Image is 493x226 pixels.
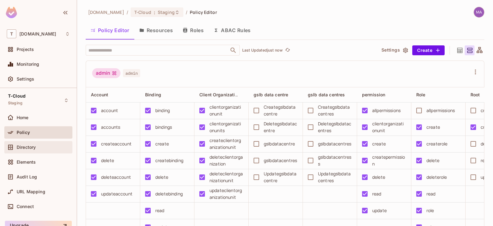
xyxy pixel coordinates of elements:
div: clientorganizationunit [210,104,243,117]
div: deleterole [426,174,447,181]
div: create [372,140,386,147]
span: admin [123,69,140,77]
div: bindings [155,124,172,131]
div: gslbdatacentres [264,157,297,164]
span: the active workspace [88,9,124,15]
div: Deletegslbdatacentres [318,120,352,134]
span: Staging [8,101,22,106]
span: Directory [17,145,36,150]
div: gslbdatacentres [318,140,351,147]
span: Click to refresh data [283,47,291,54]
span: Home [17,115,29,120]
div: updateclientorganizationunit [210,187,243,201]
div: deletebinding [155,190,183,197]
div: createpermission [372,154,406,167]
span: Projects [17,47,34,52]
span: Root [471,92,480,97]
button: Create [412,45,445,55]
span: Elements [17,160,36,165]
span: Policy Editor [190,9,217,15]
div: gslbdatacentress [318,154,352,167]
span: Role [416,92,426,97]
span: T [7,29,16,38]
button: ABAC Rules [209,23,256,38]
div: accounts [101,124,120,131]
span: permission [362,92,385,97]
div: allpermissions [372,107,401,114]
div: delete [101,157,114,164]
li: / [186,9,187,15]
div: createrole [426,140,448,147]
button: Open [229,46,238,55]
div: Updategslbdatacentre [264,170,298,184]
button: Resources [134,23,178,38]
div: deleteaccount [101,174,131,181]
div: Creategslbdatacentres [318,104,352,117]
div: read [372,190,381,197]
button: Roles [178,23,209,38]
span: Client Organization Unit [199,92,250,98]
button: refresh [284,47,291,54]
span: Connect [17,204,34,209]
span: refresh [285,47,290,53]
div: clientorganizationunits [210,120,243,134]
div: createbinding [155,157,183,164]
div: deleteclientorganization [210,154,243,167]
span: gslb data centres [308,92,345,97]
div: read [481,157,490,164]
div: deleteclientorganizationunit [210,170,243,184]
span: Settings [17,77,34,82]
div: Deletegslbdatacentre [264,120,298,134]
div: read [155,207,165,214]
span: : [153,10,156,15]
span: gslb data centre [254,92,288,97]
div: updateaccount [101,190,132,197]
div: delete [426,157,439,164]
span: Policy [17,130,30,135]
span: Account [91,92,108,97]
span: URL Mapping [17,189,45,194]
div: account [101,107,118,114]
span: T-Cloud [8,94,26,98]
div: create [426,124,440,131]
div: createaccount [101,140,132,147]
div: role [426,207,434,214]
div: clientorganizationunit [372,120,406,134]
p: Last Updated just now [242,48,283,53]
span: Workspace: t-mobile.com [19,31,56,36]
div: delete [372,174,385,181]
span: Binding [145,92,161,97]
div: read [426,190,436,197]
div: update [372,207,387,214]
div: create [155,140,169,147]
div: createclientorganizationunit [210,137,243,151]
img: SReyMgAAAABJRU5ErkJggg== [6,7,17,18]
div: binding [155,107,170,114]
button: Settings [379,45,410,55]
div: Creategslbdatacentre [264,104,298,117]
span: T-Cloud [134,9,151,15]
div: admin [92,68,120,78]
img: maheshbabu.samsani1@t-mobile.com [474,7,484,17]
div: gslbdatacentre [264,140,295,147]
span: Audit Log [17,174,37,179]
span: Staging [158,9,175,15]
div: allpermissions [426,107,455,114]
div: delete [155,174,168,181]
span: Monitoring [17,62,39,67]
li: / [127,9,128,15]
div: Updategslbdatacentres [318,170,352,184]
button: Policy Editor [86,23,134,38]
